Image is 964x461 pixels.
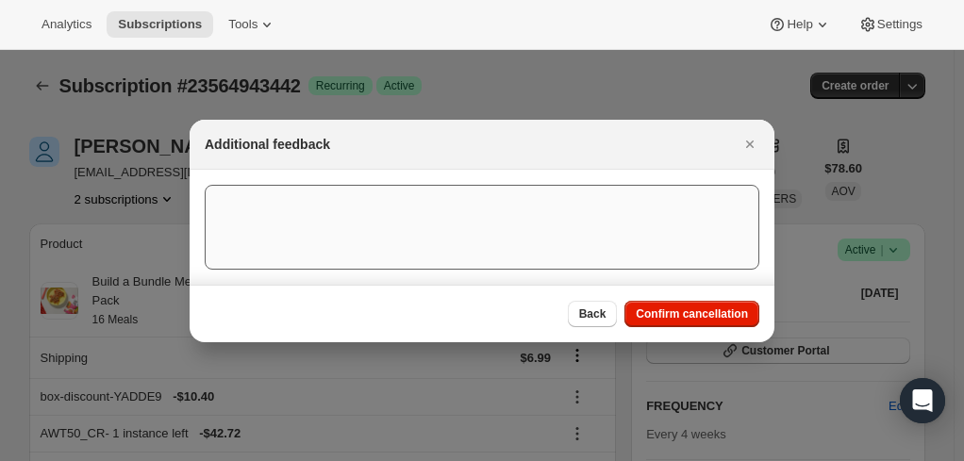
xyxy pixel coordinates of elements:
h2: Additional feedback [205,135,330,154]
span: Settings [877,17,922,32]
button: Settings [847,11,934,38]
span: Analytics [42,17,91,32]
span: Subscriptions [118,17,202,32]
span: Back [579,306,607,321]
button: Confirm cancellation [624,301,759,327]
span: Confirm cancellation [636,306,748,321]
button: Tools [217,11,288,38]
button: Back [568,301,618,327]
button: Subscriptions [107,11,213,38]
span: Help [787,17,812,32]
button: Analytics [30,11,103,38]
span: Tools [228,17,258,32]
div: Open Intercom Messenger [900,378,945,423]
button: Help [756,11,842,38]
button: Close [737,131,763,157]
